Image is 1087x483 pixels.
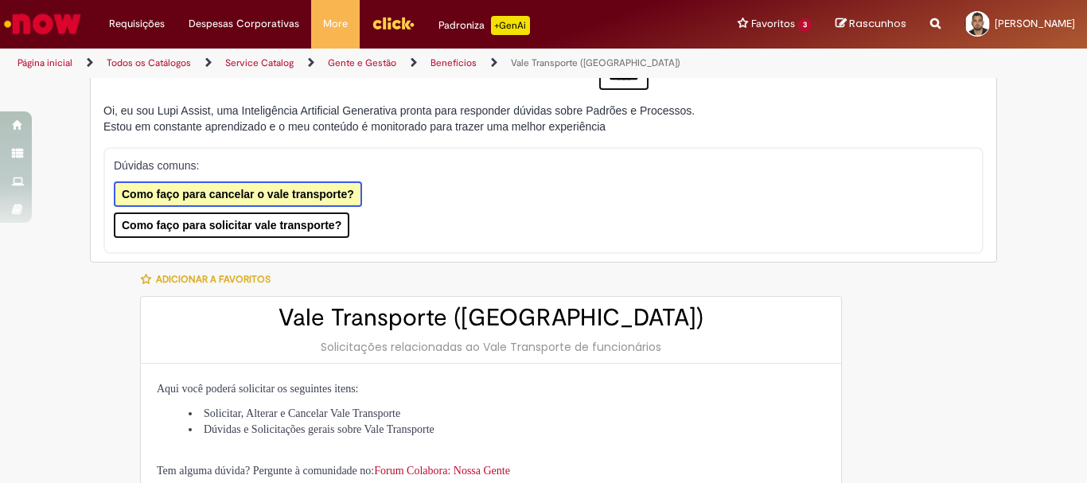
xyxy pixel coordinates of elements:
[189,406,825,422] li: Solicitar, Alterar e Cancelar Vale Transporte
[114,181,362,207] button: Como faço para cancelar o vale transporte?
[995,17,1075,30] span: [PERSON_NAME]
[157,339,825,355] div: Solicitações relacionadas ao Vale Transporte de funcionários
[849,16,906,31] span: Rascunhos
[323,16,348,32] span: More
[2,8,84,40] img: ServiceNow
[157,305,825,331] h2: Vale Transporte ([GEOGRAPHIC_DATA])
[751,16,795,32] span: Favoritos
[836,17,906,32] a: Rascunhos
[156,273,271,286] span: Adicionar a Favoritos
[511,56,680,69] a: Vale Transporte ([GEOGRAPHIC_DATA])
[114,212,349,238] button: Como faço para solicitar vale transporte?
[18,56,72,69] a: Página inicial
[114,158,960,173] p: Dúvidas comuns:
[109,16,165,32] span: Requisições
[107,56,191,69] a: Todos os Catálogos
[157,383,359,395] span: Aqui você poderá solicitar os seguintes itens:
[328,56,396,69] a: Gente e Gestão
[798,18,812,32] span: 3
[189,422,825,438] li: Dúvidas e Solicitações gerais sobre Vale Transporte
[225,56,294,69] a: Service Catalog
[431,56,477,69] a: Benefícios
[491,16,530,35] p: +GenAi
[374,465,510,477] a: Forum Colabora: Nossa Gente
[12,49,713,78] ul: Trilhas de página
[438,16,530,35] div: Padroniza
[103,103,695,134] div: Oi, eu sou Lupi Assist, uma Inteligência Artificial Generativa pronta para responder dúvidas sobr...
[372,11,415,35] img: click_logo_yellow_360x200.png
[189,16,299,32] span: Despesas Corporativas
[157,465,510,477] span: Tem alguma dúvida? Pergunte à comunidade no:
[140,263,279,296] button: Adicionar a Favoritos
